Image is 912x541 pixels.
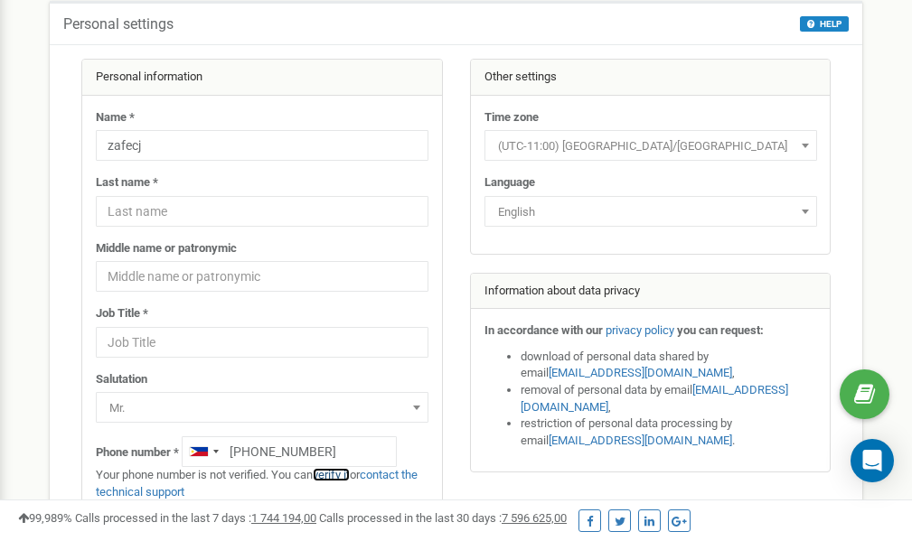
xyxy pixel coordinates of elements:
[96,444,179,462] label: Phone number *
[96,240,237,257] label: Middle name or patronymic
[313,468,350,481] a: verify it
[800,16,849,32] button: HELP
[521,415,817,449] li: restriction of personal data processing by email .
[96,196,428,227] input: Last name
[549,434,732,447] a: [EMAIL_ADDRESS][DOMAIN_NAME]
[484,196,817,227] span: English
[319,511,567,525] span: Calls processed in the last 30 days :
[502,511,567,525] u: 7 596 625,00
[251,511,316,525] u: 1 744 194,00
[484,109,539,126] label: Time zone
[183,437,224,466] div: Telephone country code
[96,467,428,500] p: Your phone number is not verified. You can or
[484,323,603,337] strong: In accordance with our
[851,439,894,482] div: Open Intercom Messenger
[549,366,732,379] a: [EMAIL_ADDRESS][DOMAIN_NAME]
[96,109,135,126] label: Name *
[484,130,817,161] span: (UTC-11:00) Pacific/Midway
[96,130,428,161] input: Name
[521,383,788,414] a: [EMAIL_ADDRESS][DOMAIN_NAME]
[96,468,418,499] a: contact the technical support
[521,349,817,382] li: download of personal data shared by email ,
[96,174,158,191] label: Last name *
[96,327,428,358] input: Job Title
[75,511,316,525] span: Calls processed in the last 7 days :
[471,274,831,310] div: Information about data privacy
[96,371,147,388] label: Salutation
[63,16,174,33] h5: Personal settings
[182,436,397,467] input: +1-800-555-55-55
[491,134,811,159] span: (UTC-11:00) Pacific/Midway
[491,200,811,225] span: English
[96,261,428,292] input: Middle name or patronymic
[102,396,422,421] span: Mr.
[606,323,674,337] a: privacy policy
[82,60,442,96] div: Personal information
[677,323,764,337] strong: you can request:
[18,511,72,525] span: 99,989%
[484,174,535,191] label: Language
[471,60,831,96] div: Other settings
[96,305,148,322] label: Job Title *
[521,382,817,415] li: removal of personal data by email ,
[96,392,428,423] span: Mr.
